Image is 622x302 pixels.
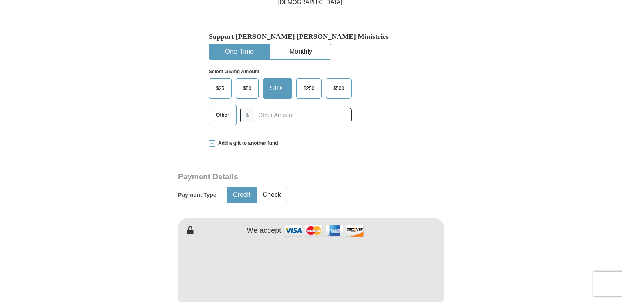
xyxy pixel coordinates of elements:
span: Add a gift to another fund [215,140,278,147]
span: $500 [329,82,348,95]
span: $100 [266,82,289,95]
span: $25 [212,82,228,95]
img: credit cards accepted [283,222,365,239]
h5: Support [PERSON_NAME] [PERSON_NAME] Ministries [209,32,413,41]
button: Monthly [270,44,331,59]
input: Other Amount [254,108,352,122]
strong: Select Giving Amount [209,69,259,74]
h4: We accept [247,226,282,235]
h5: Payment Type [178,192,216,198]
span: $50 [239,82,255,95]
button: One-Time [209,44,270,59]
span: $ [240,108,254,122]
h3: Payment Details [178,172,387,182]
button: Check [257,187,287,203]
span: $250 [300,82,319,95]
button: Credit [227,187,256,203]
span: Other [212,109,233,121]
